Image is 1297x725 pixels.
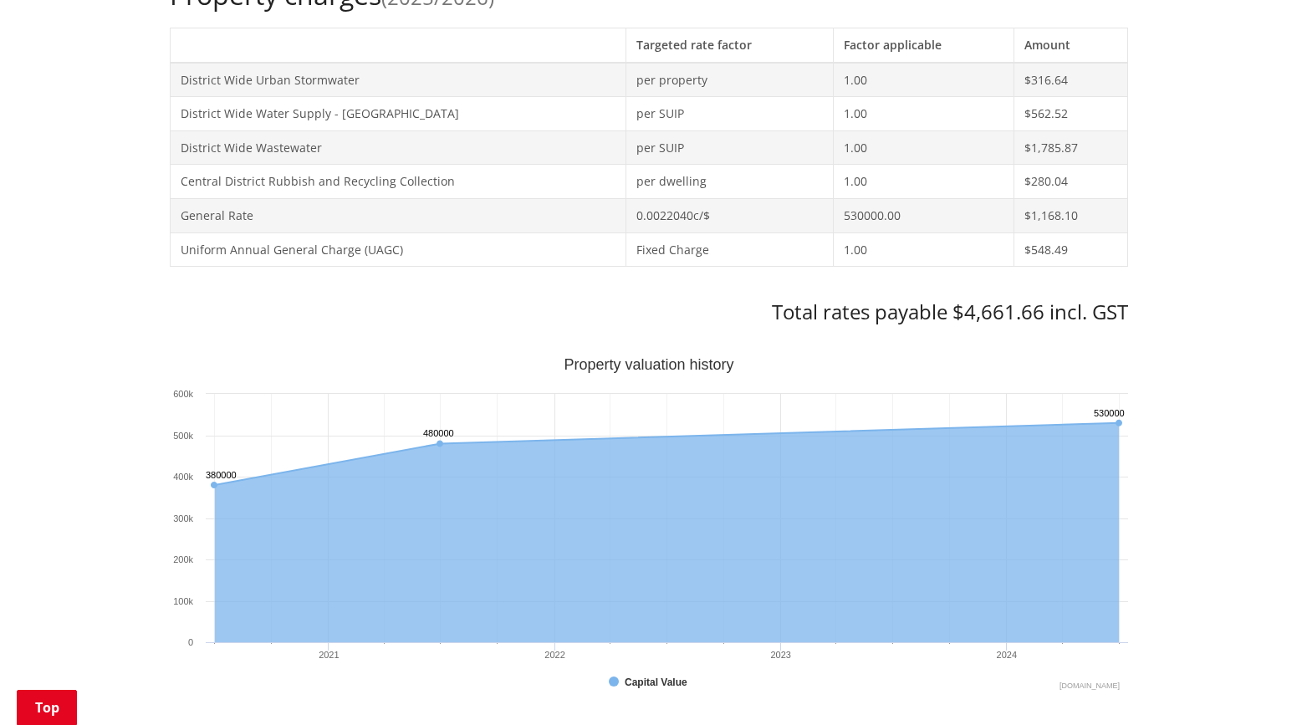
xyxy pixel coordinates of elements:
[1014,232,1127,267] td: $548.49
[423,428,454,438] text: 480000
[626,63,833,97] td: per property
[626,165,833,199] td: per dwelling
[173,596,193,606] text: 100k
[211,482,217,488] path: Tuesday, Jun 30, 12:00, 380,000. Capital Value.
[17,690,77,725] a: Top
[833,28,1014,62] th: Factor applicable
[626,130,833,165] td: per SUIP
[1014,97,1127,131] td: $562.52
[173,431,193,441] text: 500k
[187,637,192,647] text: 0
[833,130,1014,165] td: 1.00
[833,165,1014,199] td: 1.00
[170,63,626,97] td: District Wide Urban Stormwater
[170,232,626,267] td: Uniform Annual General Charge (UAGC)
[170,358,1128,692] div: Property valuation history. Highcharts interactive chart.
[436,440,442,447] path: Wednesday, Jun 30, 12:00, 480,000. Capital Value.
[1014,63,1127,97] td: $316.64
[170,300,1128,324] h3: Total rates payable $4,661.66 incl. GST
[319,650,339,660] text: 2021
[173,513,193,523] text: 300k
[173,472,193,482] text: 400k
[626,97,833,131] td: per SUIP
[170,198,626,232] td: General Rate
[996,650,1016,660] text: 2024
[170,97,626,131] td: District Wide Water Supply - [GEOGRAPHIC_DATA]
[170,358,1128,692] svg: Interactive chart
[1094,408,1125,418] text: 530000
[833,63,1014,97] td: 1.00
[1014,198,1127,232] td: $1,168.10
[1115,420,1121,426] path: Sunday, Jun 30, 12:00, 530,000. Capital Value.
[833,232,1014,267] td: 1.00
[544,650,564,660] text: 2022
[1220,655,1280,715] iframe: Messenger Launcher
[173,554,193,564] text: 200k
[173,389,193,399] text: 600k
[1059,682,1119,690] text: Chart credits: Highcharts.com
[833,97,1014,131] td: 1.00
[206,470,237,480] text: 380000
[626,198,833,232] td: 0.0022040c/$
[1014,165,1127,199] td: $280.04
[1014,28,1127,62] th: Amount
[770,650,790,660] text: 2023
[564,356,733,373] text: Property valuation history
[609,675,690,690] button: Show Capital Value
[170,165,626,199] td: Central District Rubbish and Recycling Collection
[626,232,833,267] td: Fixed Charge
[833,198,1014,232] td: 530000.00
[626,28,833,62] th: Targeted rate factor
[1014,130,1127,165] td: $1,785.87
[170,130,626,165] td: District Wide Wastewater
